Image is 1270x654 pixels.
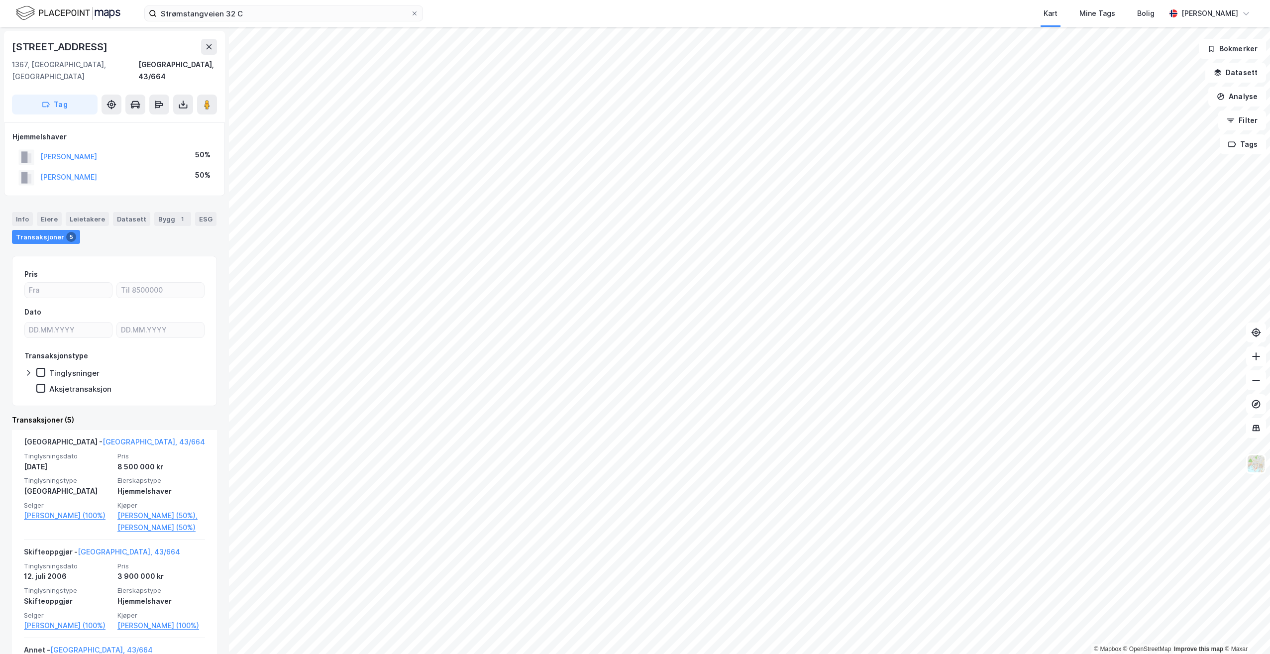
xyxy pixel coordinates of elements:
[117,461,205,473] div: 8 500 000 kr
[117,522,205,534] a: [PERSON_NAME] (50%)
[154,212,191,226] div: Bygg
[1094,646,1121,653] a: Mapbox
[24,611,111,620] span: Selger
[113,212,150,226] div: Datasett
[1220,134,1266,154] button: Tags
[117,452,205,460] span: Pris
[1205,63,1266,83] button: Datasett
[78,547,180,556] a: [GEOGRAPHIC_DATA], 43/664
[1218,110,1266,130] button: Filter
[24,586,111,595] span: Tinglysningstype
[24,595,111,607] div: Skifteoppgjør
[24,350,88,362] div: Transaksjonstype
[49,368,100,378] div: Tinglysninger
[195,169,211,181] div: 50%
[117,570,205,582] div: 3 900 000 kr
[177,214,187,224] div: 1
[49,384,111,394] div: Aksjetransaksjon
[117,620,205,632] a: [PERSON_NAME] (100%)
[117,323,204,337] input: DD.MM.YYYY
[1079,7,1115,19] div: Mine Tags
[117,501,205,510] span: Kjøper
[24,546,180,562] div: Skifteoppgjør -
[24,485,111,497] div: [GEOGRAPHIC_DATA]
[24,268,38,280] div: Pris
[25,283,112,298] input: Fra
[195,149,211,161] div: 50%
[12,39,109,55] div: [STREET_ADDRESS]
[66,212,109,226] div: Leietakere
[24,562,111,570] span: Tinglysningsdato
[1220,606,1270,654] iframe: Chat Widget
[1044,7,1058,19] div: Kart
[12,414,217,426] div: Transaksjoner (5)
[117,562,205,570] span: Pris
[12,59,138,83] div: 1367, [GEOGRAPHIC_DATA], [GEOGRAPHIC_DATA]
[117,510,205,522] a: [PERSON_NAME] (50%),
[1181,7,1238,19] div: [PERSON_NAME]
[1247,454,1266,473] img: Z
[117,283,204,298] input: Til 8500000
[1208,87,1266,107] button: Analyse
[12,212,33,226] div: Info
[24,306,41,318] div: Dato
[117,485,205,497] div: Hjemmelshaver
[50,646,153,654] a: [GEOGRAPHIC_DATA], 43/664
[1123,646,1171,653] a: OpenStreetMap
[12,95,98,114] button: Tag
[24,501,111,510] span: Selger
[103,437,205,446] a: [GEOGRAPHIC_DATA], 43/664
[1199,39,1266,59] button: Bokmerker
[24,570,111,582] div: 12. juli 2006
[24,476,111,485] span: Tinglysningstype
[12,131,216,143] div: Hjemmelshaver
[1137,7,1155,19] div: Bolig
[24,452,111,460] span: Tinglysningsdato
[117,611,205,620] span: Kjøper
[12,230,80,244] div: Transaksjoner
[138,59,217,83] div: [GEOGRAPHIC_DATA], 43/664
[25,323,112,337] input: DD.MM.YYYY
[195,212,216,226] div: ESG
[157,6,411,21] input: Søk på adresse, matrikkel, gårdeiere, leietakere eller personer
[24,620,111,632] a: [PERSON_NAME] (100%)
[66,232,76,242] div: 5
[117,595,205,607] div: Hjemmelshaver
[16,4,120,22] img: logo.f888ab2527a4732fd821a326f86c7f29.svg
[37,212,62,226] div: Eiere
[117,586,205,595] span: Eierskapstype
[117,476,205,485] span: Eierskapstype
[24,461,111,473] div: [DATE]
[24,510,111,522] a: [PERSON_NAME] (100%)
[1174,646,1223,653] a: Improve this map
[24,436,205,452] div: [GEOGRAPHIC_DATA] -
